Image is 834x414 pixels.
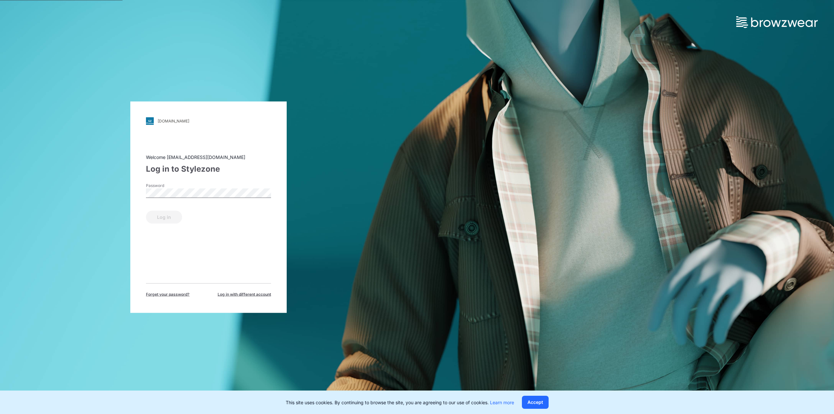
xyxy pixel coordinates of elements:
p: This site uses cookies. By continuing to browse the site, you are agreeing to our use of cookies. [286,399,514,406]
div: Welcome [EMAIL_ADDRESS][DOMAIN_NAME] [146,153,271,160]
label: Password [146,182,192,188]
div: Log in to Stylezone [146,163,271,175]
span: Forget your password? [146,291,190,297]
a: [DOMAIN_NAME] [146,117,271,125]
a: Learn more [490,400,514,405]
button: Accept [522,396,549,409]
span: Log in with different account [218,291,271,297]
div: [DOMAIN_NAME] [158,119,189,123]
img: browzwear-logo.73288ffb.svg [736,16,818,28]
img: svg+xml;base64,PHN2ZyB3aWR0aD0iMjgiIGhlaWdodD0iMjgiIHZpZXdCb3g9IjAgMCAyOCAyOCIgZmlsbD0ibm9uZSIgeG... [146,117,154,125]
